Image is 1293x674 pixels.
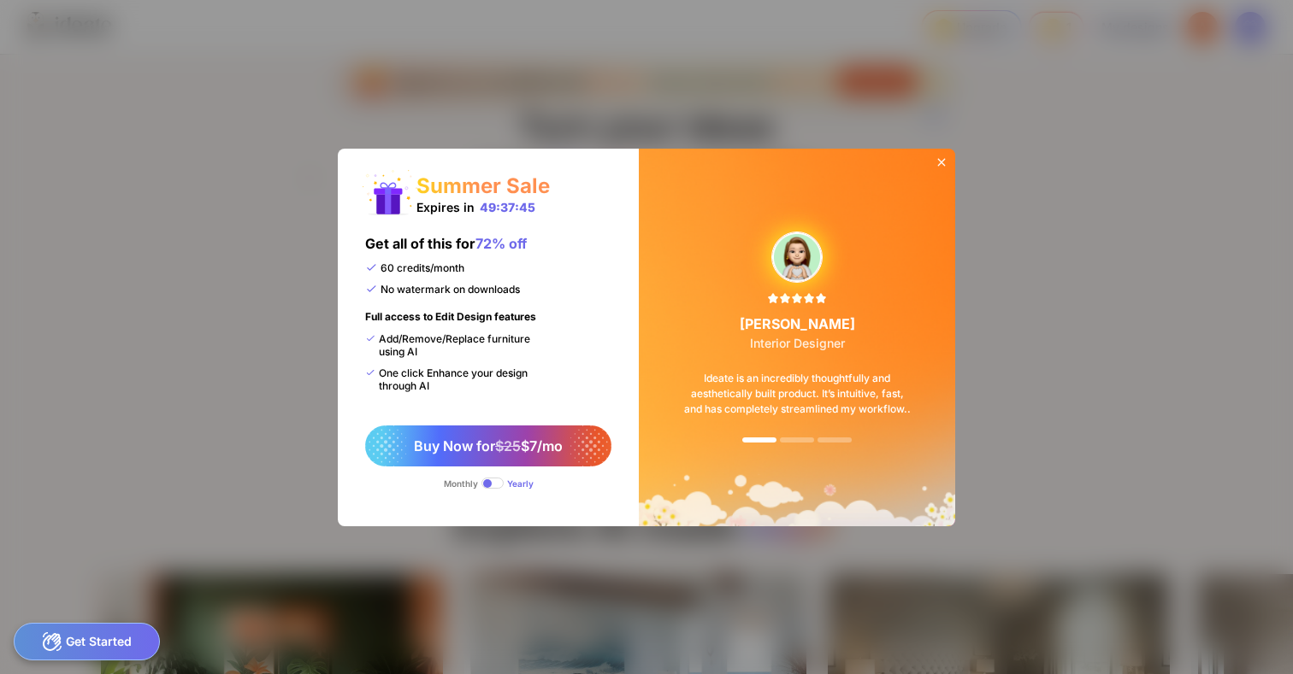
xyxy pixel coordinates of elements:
span: 72% off [475,235,527,252]
span: Interior Designer [750,336,845,350]
div: Yearly [507,478,534,489]
div: Get Started [14,623,160,660]
span: Buy Now for $7/mo [414,437,563,454]
div: Summer Sale [416,173,550,198]
div: Get all of this for [365,235,527,261]
img: summerSaleBg.png [639,149,955,526]
div: Ideate is an incredibly thoughtfully and aesthetically built product. It’s intuitive, fast, and h... [660,350,934,437]
img: upgradeReviewAvtar-3.png [772,232,822,282]
div: Full access to Edit Design features [365,310,536,332]
div: Monthly [444,478,478,489]
div: Expires in [416,200,535,214]
div: One click Enhance your design through AI [365,366,547,392]
div: [PERSON_NAME] [740,315,855,350]
div: No watermark on downloads [365,283,520,296]
span: $25 [495,437,521,454]
div: 49:37:45 [480,200,535,214]
div: 60 credits/month [365,261,464,274]
div: Add/Remove/Replace furniture using AI [365,332,547,358]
